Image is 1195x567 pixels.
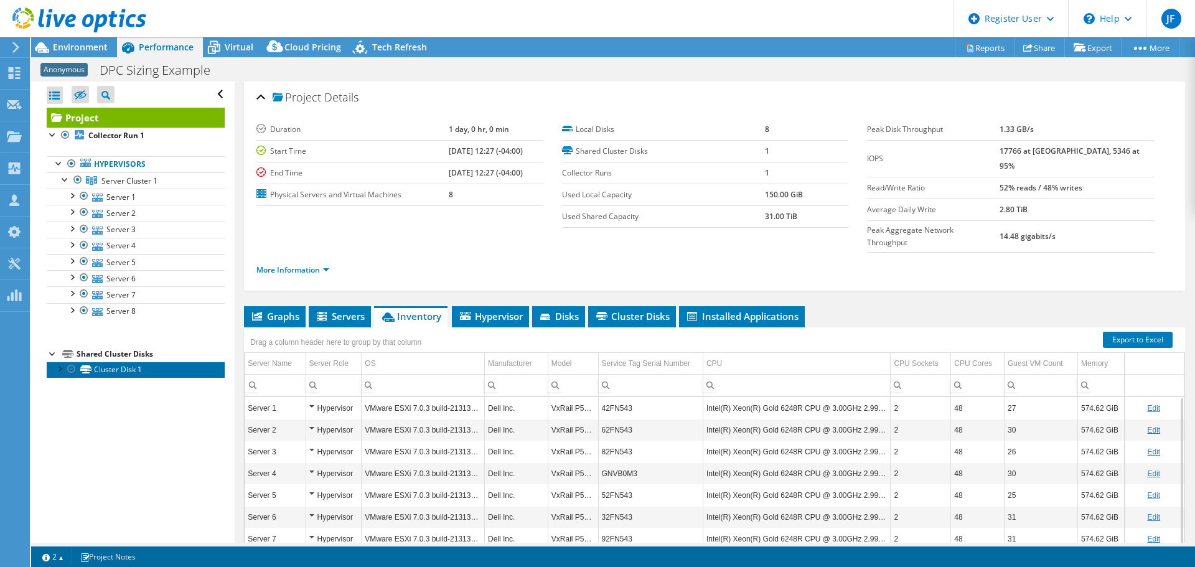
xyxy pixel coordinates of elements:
[891,462,951,484] td: Column CPU Sockets, Value 2
[40,63,88,77] span: Anonymous
[306,419,362,441] td: Column Server Role, Value Hypervisor
[47,156,225,172] a: Hypervisors
[362,506,485,528] td: Column OS, Value VMware ESXi 7.0.3 build-21313628
[1008,356,1063,371] div: Guest VM Count
[309,401,358,416] div: Hypervisor
[309,488,358,503] div: Hypervisor
[245,462,306,484] td: Column Server Name, Value Server 4
[1077,528,1124,550] td: Column Memory, Value 574.62 GiB
[703,484,891,506] td: Column CPU, Value Intel(R) Xeon(R) Gold 6248R CPU @ 3.00GHz 2.99 GHz
[1004,419,1077,441] td: Column Guest VM Count, Value 30
[372,41,427,53] span: Tech Refresh
[1147,426,1160,434] a: Edit
[484,419,548,441] td: Column Manufacturer, Value Dell Inc.
[867,182,1000,194] label: Read/Write Ratio
[94,63,230,77] h1: DPC Sizing Example
[685,310,799,322] span: Installed Applications
[245,484,306,506] td: Column Server Name, Value Server 5
[703,397,891,419] td: Column CPU, Value Intel(R) Xeon(R) Gold 6248R CPU @ 3.00GHz 2.99 GHz
[1004,441,1077,462] td: Column Guest VM Count, Value 26
[1077,397,1124,419] td: Column Memory, Value 574.62 GiB
[891,506,951,528] td: Column CPU Sockets, Value 2
[891,397,951,419] td: Column CPU Sockets, Value 2
[324,90,358,105] span: Details
[598,397,703,419] td: Column Service Tag Serial Number, Value 42FN543
[362,462,485,484] td: Column OS, Value VMware ESXi 7.0.3 build-21313628
[951,528,1005,550] td: Column CPU Cores, Value 48
[891,484,951,506] td: Column CPU Sockets, Value 2
[139,41,194,53] span: Performance
[765,124,769,134] b: 8
[1000,182,1082,193] b: 52% reads / 48% writes
[47,189,225,205] a: Server 1
[765,189,803,200] b: 150.00 GiB
[77,347,225,362] div: Shared Cluster Disks
[449,124,509,134] b: 1 day, 0 hr, 0 min
[951,484,1005,506] td: Column CPU Cores, Value 48
[362,484,485,506] td: Column OS, Value VMware ESXi 7.0.3 build-21313628
[891,374,951,396] td: Column CPU Sockets, Filter cell
[362,441,485,462] td: Column OS, Value VMware ESXi 7.0.3 build-21313628
[706,356,722,371] div: CPU
[1077,484,1124,506] td: Column Memory, Value 574.62 GiB
[598,441,703,462] td: Column Service Tag Serial Number, Value 82FN543
[250,310,299,322] span: Graphs
[1077,506,1124,528] td: Column Memory, Value 574.62 GiB
[309,532,358,546] div: Hypervisor
[306,374,362,396] td: Column Server Role, Filter cell
[703,441,891,462] td: Column CPU, Value Intel(R) Xeon(R) Gold 6248R CPU @ 3.00GHz 2.99 GHz
[598,419,703,441] td: Column Service Tag Serial Number, Value 62FN543
[867,224,1000,249] label: Peak Aggregate Network Throughput
[1147,469,1160,478] a: Edit
[951,397,1005,419] td: Column CPU Cores, Value 48
[1081,356,1108,371] div: Memory
[867,123,1000,136] label: Peak Disk Throughput
[256,265,329,275] a: More Information
[449,167,523,178] b: [DATE] 12:27 (-04:00)
[891,353,951,375] td: CPU Sockets Column
[484,484,548,506] td: Column Manufacturer, Value Dell Inc.
[245,528,306,550] td: Column Server Name, Value Server 7
[1147,491,1160,500] a: Edit
[306,441,362,462] td: Column Server Role, Value Hypervisor
[538,310,579,322] span: Disks
[951,353,1005,375] td: CPU Cores Column
[47,222,225,238] a: Server 3
[365,356,375,371] div: OS
[245,419,306,441] td: Column Server Name, Value Server 2
[273,91,321,104] span: Project
[449,189,453,200] b: 8
[47,254,225,270] a: Server 5
[47,128,225,144] a: Collector Run 1
[1077,441,1124,462] td: Column Memory, Value 574.62 GiB
[1004,462,1077,484] td: Column Guest VM Count, Value 30
[548,397,598,419] td: Column Model, Value VxRail P570F
[1077,374,1124,396] td: Column Memory, Filter cell
[306,397,362,419] td: Column Server Role, Value Hypervisor
[484,441,548,462] td: Column Manufacturer, Value Dell Inc.
[1000,204,1028,215] b: 2.80 TiB
[1077,419,1124,441] td: Column Memory, Value 574.62 GiB
[598,484,703,506] td: Column Service Tag Serial Number, Value 52FN543
[1004,506,1077,528] td: Column Guest VM Count, Value 31
[256,189,449,201] label: Physical Servers and Virtual Machines
[1004,353,1077,375] td: Guest VM Count Column
[72,549,144,565] a: Project Notes
[598,462,703,484] td: Column Service Tag Serial Number, Value GNVB0M3
[891,528,951,550] td: Column CPU Sockets, Value 2
[951,419,1005,441] td: Column CPU Cores, Value 48
[1147,513,1160,522] a: Edit
[562,167,765,179] label: Collector Runs
[309,356,349,371] div: Server Role
[867,204,1000,216] label: Average Daily Write
[548,419,598,441] td: Column Model, Value VxRail P570F
[484,462,548,484] td: Column Manufacturer, Value Dell Inc.
[765,167,769,178] b: 1
[362,528,485,550] td: Column OS, Value VMware ESXi 7.0.3 build-21313628
[225,41,253,53] span: Virtual
[703,374,891,396] td: Column CPU, Filter cell
[484,506,548,528] td: Column Manufacturer, Value Dell Inc.
[362,397,485,419] td: Column OS, Value VMware ESXi 7.0.3 build-21313628
[362,374,485,396] td: Column OS, Filter cell
[951,374,1005,396] td: Column CPU Cores, Filter cell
